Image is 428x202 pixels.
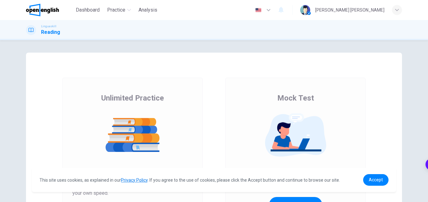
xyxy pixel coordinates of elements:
[121,178,148,183] a: Privacy Policy
[41,24,56,28] span: Linguaskill
[76,6,100,14] span: Dashboard
[72,167,193,197] span: This mode lets you answer as many questions as you want. There is no time limit. You get feedback...
[363,174,389,186] a: dismiss cookie message
[26,4,59,16] img: OpenEnglish logo
[136,4,160,16] button: Analysis
[101,93,164,103] span: Unlimited Practice
[107,6,125,14] span: Practice
[32,168,396,192] div: cookieconsent
[300,5,310,15] img: Profile picture
[277,93,314,103] span: Mock Test
[26,4,73,16] a: OpenEnglish logo
[254,8,262,13] img: en
[138,6,157,14] span: Analysis
[39,178,340,183] span: This site uses cookies, as explained in our . If you agree to the use of cookies, please click th...
[369,177,383,182] span: Accept
[41,28,60,36] h1: Reading
[235,167,356,189] span: This mode gives you a test like the real one. You will get a score and see what you are good at a...
[315,6,384,14] div: [PERSON_NAME] [PERSON_NAME]
[105,4,133,16] button: Practice
[73,4,102,16] button: Dashboard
